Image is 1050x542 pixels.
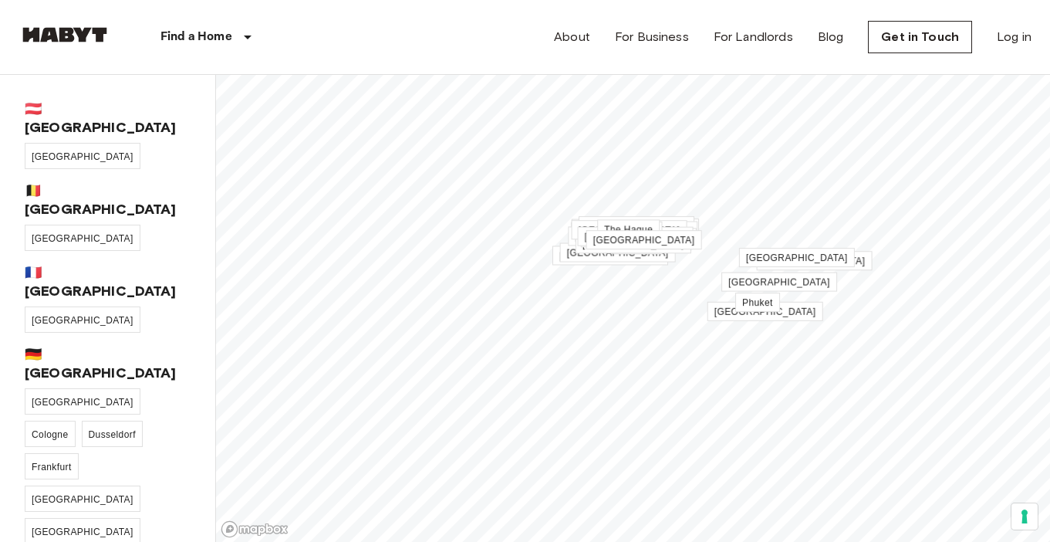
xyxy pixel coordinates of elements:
[25,225,140,251] a: [GEOGRAPHIC_DATA]
[597,222,660,238] div: Map marker
[757,253,873,269] div: Map marker
[604,224,653,235] span: The Hague
[1011,503,1038,530] button: Your consent preferences for tracking technologies
[560,246,676,262] div: Map marker
[560,243,676,263] a: [GEOGRAPHIC_DATA]
[735,295,780,311] div: Map marker
[32,494,133,505] span: [GEOGRAPHIC_DATA]
[32,151,133,162] span: [GEOGRAPHIC_DATA]
[32,233,133,244] span: [GEOGRAPHIC_DATA]
[707,304,823,320] div: Map marker
[25,263,191,300] span: 🇫🇷 [GEOGRAPHIC_DATA]
[572,219,687,239] a: [GEOGRAPHIC_DATA]
[25,421,76,447] a: Cologne
[25,181,191,218] span: 🇧🇪 [GEOGRAPHIC_DATA]
[568,226,684,246] a: [GEOGRAPHIC_DATA]
[582,224,697,240] div: Map marker
[25,453,79,479] a: Frankfurt
[583,221,699,237] div: Map marker
[601,224,662,240] div: Map marker
[567,248,669,259] span: [GEOGRAPHIC_DATA]
[568,229,684,245] div: Map marker
[578,227,694,246] a: [GEOGRAPHIC_DATA]
[818,28,844,46] a: Blog
[160,28,232,46] p: Find a Home
[746,252,848,263] span: [GEOGRAPHIC_DATA]
[721,275,837,291] div: Map marker
[757,251,873,270] a: [GEOGRAPHIC_DATA]
[572,222,687,239] div: Map marker
[554,28,590,46] a: About
[728,277,830,288] span: [GEOGRAPHIC_DATA]
[721,273,837,292] a: [GEOGRAPHIC_DATA]
[221,520,289,538] a: Mapbox logo
[32,429,69,440] span: Cologne
[25,486,140,512] a: [GEOGRAPHIC_DATA]
[25,100,191,137] span: 🇦🇹 [GEOGRAPHIC_DATA]
[997,28,1031,46] a: Log in
[19,27,111,42] img: Habyt
[597,219,660,239] a: The Hague
[593,235,695,246] span: [GEOGRAPHIC_DATA]
[582,222,697,241] a: [GEOGRAPHIC_DATA]
[552,248,668,264] div: Map marker
[868,21,972,53] a: Get in Touch
[32,462,72,473] span: Frankfurt
[589,226,690,237] span: [GEOGRAPHIC_DATA]
[32,397,133,408] span: [GEOGRAPHIC_DATA]
[32,315,133,326] span: [GEOGRAPHIC_DATA]
[735,293,780,312] a: Phuket
[579,216,694,235] a: [GEOGRAPHIC_DATA]
[586,230,702,249] a: [GEOGRAPHIC_DATA]
[576,234,691,253] a: [GEOGRAPHIC_DATA]
[25,143,140,169] a: [GEOGRAPHIC_DATA]
[586,232,702,249] div: Map marker
[579,225,680,235] span: [GEOGRAPHIC_DATA]
[572,220,687,239] a: [GEOGRAPHIC_DATA]
[82,421,143,447] a: Dusseldorf
[581,230,697,246] div: Map marker
[578,229,694,246] div: Map marker
[576,236,691,252] div: Map marker
[581,228,697,247] a: [GEOGRAPHIC_DATA]
[25,345,191,382] span: 🇩🇪 [GEOGRAPHIC_DATA]
[714,28,793,46] a: For Landlords
[583,218,699,238] a: [GEOGRAPHIC_DATA]
[613,235,663,254] a: Modena
[615,28,689,46] a: For Business
[714,307,816,317] span: [GEOGRAPHIC_DATA]
[585,232,687,242] span: [GEOGRAPHIC_DATA]
[742,297,773,308] span: Phuket
[582,239,684,249] span: [GEOGRAPHIC_DATA]
[739,248,855,267] a: [GEOGRAPHIC_DATA]
[764,256,866,266] span: [GEOGRAPHIC_DATA]
[32,527,133,537] span: [GEOGRAPHIC_DATA]
[552,246,668,265] a: [GEOGRAPHIC_DATA]
[25,307,140,333] a: [GEOGRAPHIC_DATA]
[739,250,855,266] div: Map marker
[579,218,694,235] div: Map marker
[707,302,823,321] a: [GEOGRAPHIC_DATA]
[89,429,136,440] span: Dusseldorf
[25,388,140,415] a: [GEOGRAPHIC_DATA]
